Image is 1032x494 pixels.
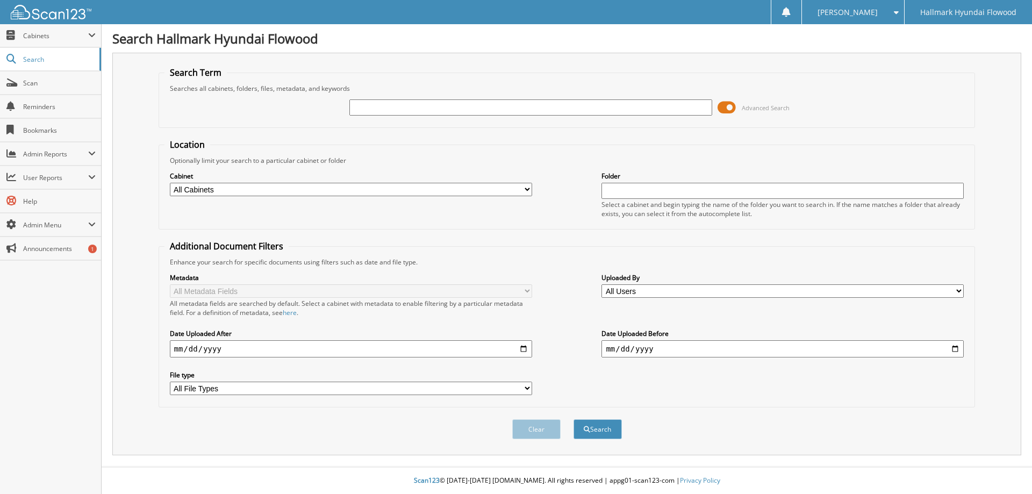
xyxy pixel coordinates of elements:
[23,126,96,135] span: Bookmarks
[164,257,970,267] div: Enhance your search for specific documents using filters such as date and file type.
[164,67,227,78] legend: Search Term
[23,78,96,88] span: Scan
[164,240,289,252] legend: Additional Document Filters
[920,9,1016,16] span: Hallmark Hyundai Flowood
[601,329,964,338] label: Date Uploaded Before
[512,419,561,439] button: Clear
[170,329,532,338] label: Date Uploaded After
[818,9,878,16] span: [PERSON_NAME]
[170,370,532,380] label: File type
[601,340,964,357] input: end
[23,149,88,159] span: Admin Reports
[680,476,720,485] a: Privacy Policy
[170,340,532,357] input: start
[112,30,1021,47] h1: Search Hallmark Hyundai Flowood
[23,102,96,111] span: Reminders
[601,273,964,282] label: Uploaded By
[978,442,1032,494] iframe: Chat Widget
[414,476,440,485] span: Scan123
[742,104,790,112] span: Advanced Search
[170,299,532,317] div: All metadata fields are searched by default. Select a cabinet with metadata to enable filtering b...
[23,31,88,40] span: Cabinets
[23,197,96,206] span: Help
[574,419,622,439] button: Search
[170,273,532,282] label: Metadata
[170,171,532,181] label: Cabinet
[283,308,297,317] a: here
[23,220,88,230] span: Admin Menu
[11,5,91,19] img: scan123-logo-white.svg
[23,173,88,182] span: User Reports
[601,200,964,218] div: Select a cabinet and begin typing the name of the folder you want to search in. If the name match...
[164,84,970,93] div: Searches all cabinets, folders, files, metadata, and keywords
[164,156,970,165] div: Optionally limit your search to a particular cabinet or folder
[23,244,96,253] span: Announcements
[164,139,210,151] legend: Location
[23,55,94,64] span: Search
[88,245,97,253] div: 1
[601,171,964,181] label: Folder
[102,468,1032,494] div: © [DATE]-[DATE] [DOMAIN_NAME]. All rights reserved | appg01-scan123-com |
